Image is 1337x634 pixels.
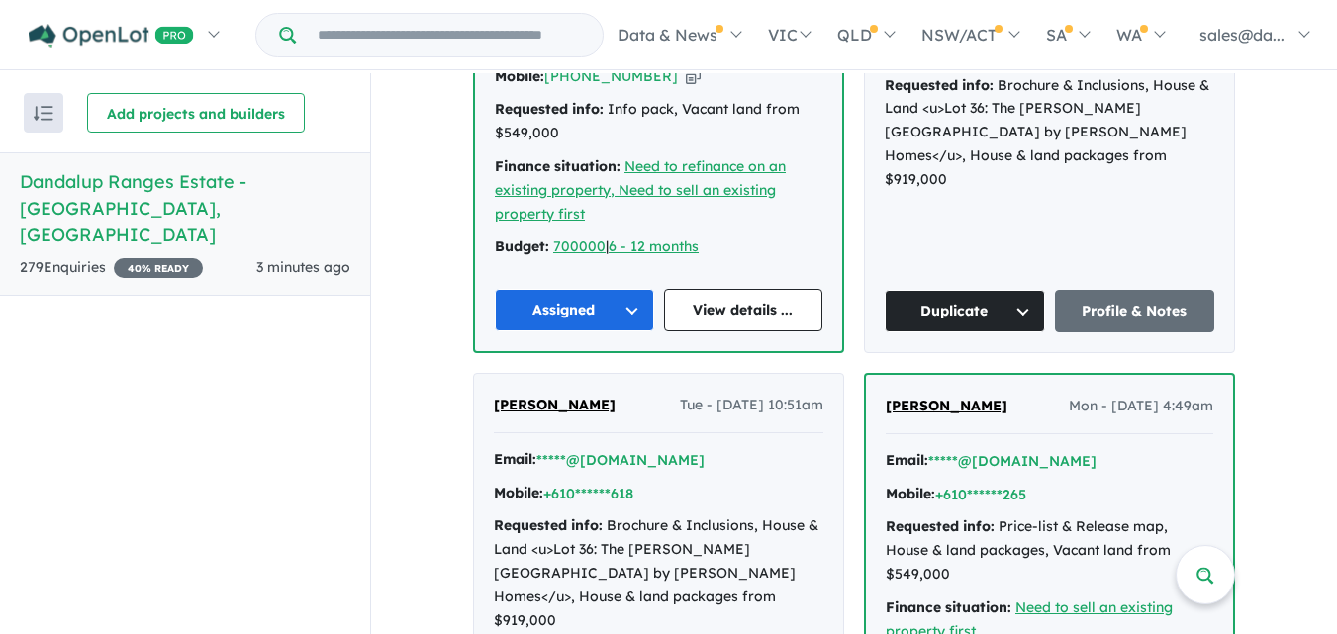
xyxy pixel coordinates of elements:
[885,74,1214,192] div: Brochure & Inclusions, House & Land <u>Lot 36: The [PERSON_NAME][GEOGRAPHIC_DATA] by [PERSON_NAME...
[300,14,599,56] input: Try estate name, suburb, builder or developer
[544,67,678,85] a: [PHONE_NUMBER]
[664,289,823,331] a: View details ...
[495,157,621,175] strong: Finance situation:
[29,24,194,48] img: Openlot PRO Logo White
[886,485,935,502] strong: Mobile:
[495,235,822,259] div: |
[1055,290,1215,332] a: Profile & Notes
[87,93,305,133] button: Add projects and builders
[1069,395,1213,418] span: Mon - [DATE] 4:49am
[495,100,604,118] strong: Requested info:
[886,515,1213,586] div: Price-list & Release map, House & land packages, Vacant land from $549,000
[494,484,543,501] strong: Mobile:
[609,237,699,255] a: 6 - 12 months
[1199,25,1285,45] span: sales@da...
[886,517,995,535] strong: Requested info:
[34,106,53,121] img: sort.svg
[680,394,823,417] span: Tue - [DATE] 10:51am
[495,237,549,255] strong: Budget:
[886,451,928,469] strong: Email:
[495,157,786,223] a: Need to refinance on an existing property, Need to sell an existing property first
[494,396,616,413] span: [PERSON_NAME]
[886,395,1007,418] a: [PERSON_NAME]
[686,66,701,87] button: Copy
[494,394,616,417] a: [PERSON_NAME]
[495,289,654,331] button: Assigned
[495,67,544,85] strong: Mobile:
[494,450,536,468] strong: Email:
[494,514,823,632] div: Brochure & Inclusions, House & Land <u>Lot 36: The [PERSON_NAME][GEOGRAPHIC_DATA] by [PERSON_NAME...
[114,258,203,278] span: 40 % READY
[886,397,1007,414] span: [PERSON_NAME]
[20,256,203,280] div: 279 Enquir ies
[495,98,822,145] div: Info pack, Vacant land from $549,000
[885,290,1045,332] button: Duplicate
[885,76,994,94] strong: Requested info:
[20,168,350,248] h5: Dandalup Ranges Estate - [GEOGRAPHIC_DATA] , [GEOGRAPHIC_DATA]
[553,237,606,255] a: 700000
[886,598,1011,616] strong: Finance situation:
[494,516,603,534] strong: Requested info:
[256,258,350,276] span: 3 minutes ago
